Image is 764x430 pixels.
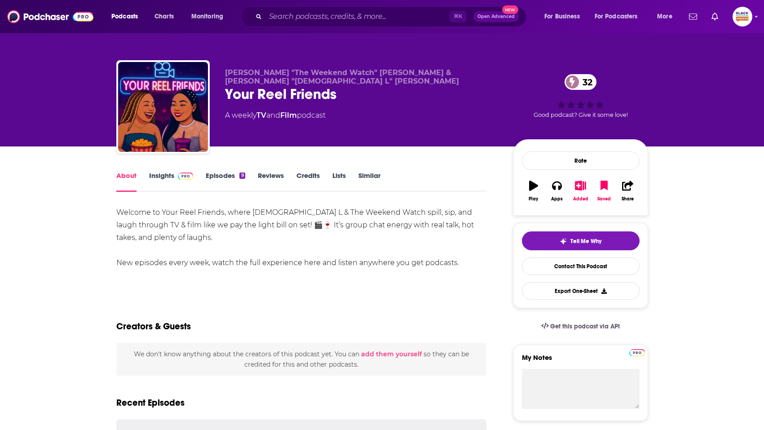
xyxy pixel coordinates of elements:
button: Show profile menu [733,7,752,27]
span: Tell Me Why [570,238,601,245]
span: ⌘ K [450,11,466,22]
span: Good podcast? Give it some love! [534,111,628,118]
button: Play [522,175,545,207]
img: Podchaser Pro [178,173,194,180]
a: Episodes9 [206,171,245,192]
div: 32Good podcast? Give it some love! [513,68,648,124]
div: Rate [522,151,640,170]
a: Credits [296,171,320,192]
img: tell me why sparkle [560,238,567,245]
a: 32 [565,74,597,90]
span: and [266,111,280,120]
img: Your Reel Friends [118,62,208,152]
button: Export One-Sheet [522,282,640,300]
button: tell me why sparkleTell Me Why [522,231,640,250]
div: Added [573,196,588,202]
button: Added [569,175,592,207]
button: open menu [538,9,591,24]
span: [PERSON_NAME] "The Weekend Watch" [PERSON_NAME] & [PERSON_NAME] "[DEMOGRAPHIC_DATA] L" [PERSON_NAME] [225,68,459,85]
button: Share [616,175,639,207]
span: Charts [155,10,174,23]
a: Film [280,111,297,120]
button: add them yourself [361,350,422,358]
img: User Profile [733,7,752,27]
a: Charts [149,9,179,24]
span: 32 [574,74,597,90]
button: Open AdvancedNew [473,11,519,22]
div: 9 [239,173,245,179]
span: For Business [544,10,580,23]
span: We don't know anything about the creators of this podcast yet . You can so they can be credited f... [134,350,469,368]
div: Search podcasts, credits, & more... [249,6,535,27]
a: Reviews [258,171,284,192]
span: Open Advanced [477,14,515,19]
button: open menu [185,9,235,24]
span: Monitoring [191,10,223,23]
div: Saved [597,196,611,202]
div: Share [622,196,634,202]
a: Show notifications dropdown [685,9,701,24]
button: Apps [545,175,569,207]
button: open menu [589,9,651,24]
div: Apps [551,196,563,202]
div: Play [529,196,538,202]
a: TV [256,111,266,120]
a: Get this podcast via API [534,315,627,337]
input: Search podcasts, credits, & more... [265,9,450,24]
a: InsightsPodchaser Pro [149,171,194,192]
div: Welcome to Your Reel Friends, where [DEMOGRAPHIC_DATA] L & The Weekend Watch spill, sip, and laug... [116,206,487,269]
a: Recent Episodes [116,397,185,408]
span: For Podcasters [595,10,638,23]
img: Podchaser - Follow, Share and Rate Podcasts [7,8,93,25]
img: Podchaser Pro [629,349,645,356]
span: New [502,5,518,14]
span: Get this podcast via API [550,323,620,330]
a: Pro website [629,348,645,356]
button: Saved [592,175,616,207]
span: More [657,10,672,23]
span: Logged in as blackpodcastingawards [733,7,752,27]
a: About [116,171,137,192]
a: Lists [332,171,346,192]
button: open menu [651,9,684,24]
a: Contact This Podcast [522,257,640,275]
label: My Notes [522,353,640,369]
a: Show notifications dropdown [708,9,722,24]
button: open menu [105,9,150,24]
div: A weekly podcast [225,110,326,121]
span: Podcasts [111,10,138,23]
h2: Creators & Guests [116,321,191,332]
a: Similar [358,171,380,192]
